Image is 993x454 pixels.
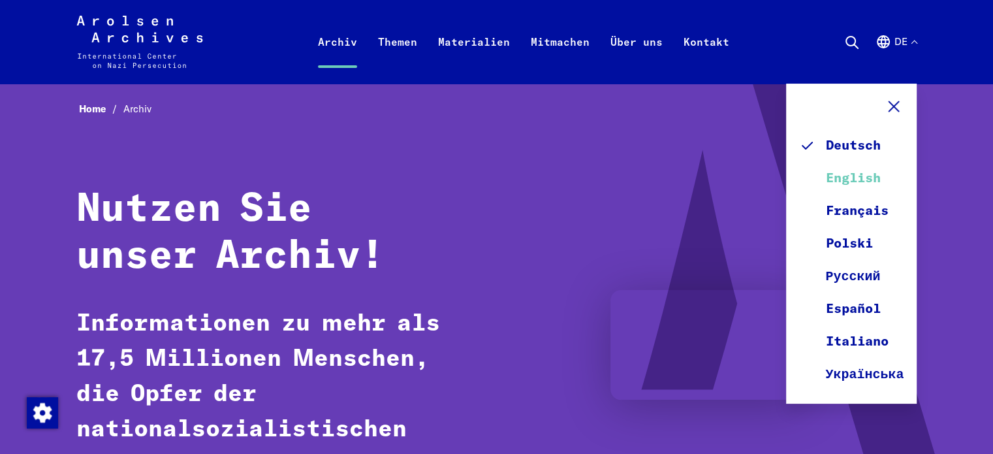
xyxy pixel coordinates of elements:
nav: Primär [307,16,740,68]
a: Materialien [428,31,520,84]
h1: Nutzen Sie unser Archiv! [76,186,474,280]
nav: Breadcrumb [76,99,917,120]
a: Français [799,195,904,227]
button: Deutsch, Sprachauswahl [875,34,917,81]
a: English [799,162,904,195]
a: Українська [799,358,904,391]
a: Deutsch [799,129,904,162]
span: Archiv [123,103,151,115]
a: Mitmachen [520,31,600,84]
img: Zustimmung ändern [27,397,58,429]
a: Polski [799,227,904,260]
a: Home [79,103,123,115]
a: Archiv [307,31,368,84]
a: Italiano [799,325,904,358]
a: Español [799,293,904,325]
a: Kontakt [673,31,740,84]
a: Themen [368,31,428,84]
a: Über uns [600,31,673,84]
a: Русский [799,260,904,293]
